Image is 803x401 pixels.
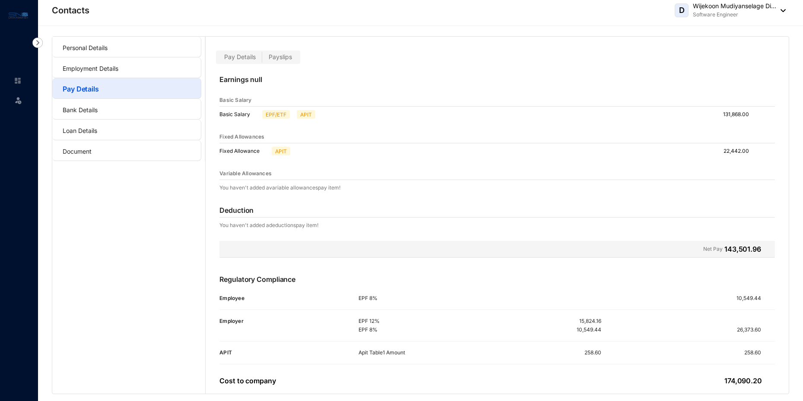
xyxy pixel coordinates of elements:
[219,183,340,192] p: You haven't added a variable allowances pay item!
[63,44,108,51] a: Personal Details
[776,9,786,12] img: dropdown-black.8e83cc76930a90b1a4fdb6d089b7bf3a.svg
[693,2,776,10] p: Wijekoon Mudiyanselage Di...
[14,96,22,104] img: leave-unselected.2934df6273408c3f84d9.svg
[63,106,98,114] a: Bank Details
[724,376,762,386] p: 174,090.20
[724,147,756,155] p: 22,442.00
[269,53,292,60] span: Payslips
[359,317,480,325] p: EPF 12%
[219,110,259,119] p: Basic Salary
[9,10,28,20] img: logo
[219,348,358,357] p: APIT
[52,4,89,16] p: Contacts
[32,38,43,48] img: nav-icon-right.af6afadce00d159da59955279c43614e.svg
[219,169,272,178] p: Variable Allowances
[63,65,118,72] a: Employment Details
[359,294,480,303] p: EPF 8%
[723,110,756,119] p: 131,868.00
[63,85,99,93] a: Pay Details
[219,317,358,325] p: Employer
[219,274,775,294] p: Regulatory Compliance
[14,77,22,85] img: home-unselected.a29eae3204392db15eaf.svg
[359,348,480,357] p: Apit Table1 Amount
[219,221,318,230] p: You haven't added a deductions pay item!
[219,74,775,94] p: Earnings null
[300,111,312,118] p: APIT
[7,72,28,89] li: Home
[63,148,92,155] a: Document
[63,127,97,134] a: Loan Details
[266,111,286,118] p: EPF/ETF
[219,133,264,141] p: Fixed Allowances
[703,244,723,254] p: Net Pay
[744,348,775,357] p: 258.60
[219,147,268,155] p: Fixed Allowance
[359,325,480,334] p: EPF 8%
[219,205,254,215] p: Deduction
[584,348,601,357] p: 258.60
[736,294,775,303] p: 10,549.44
[219,294,358,303] p: Employee
[275,147,287,155] p: APIT
[219,376,276,386] p: Cost to company
[224,53,256,60] span: Pay Details
[724,244,761,254] p: 143,501.96
[679,6,685,14] span: D
[693,10,776,19] p: Software Engineer
[577,325,601,334] p: 10,549.44
[219,96,251,104] p: Basic Salary
[737,325,775,334] p: 26,373.60
[579,317,601,325] p: 15,824.16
